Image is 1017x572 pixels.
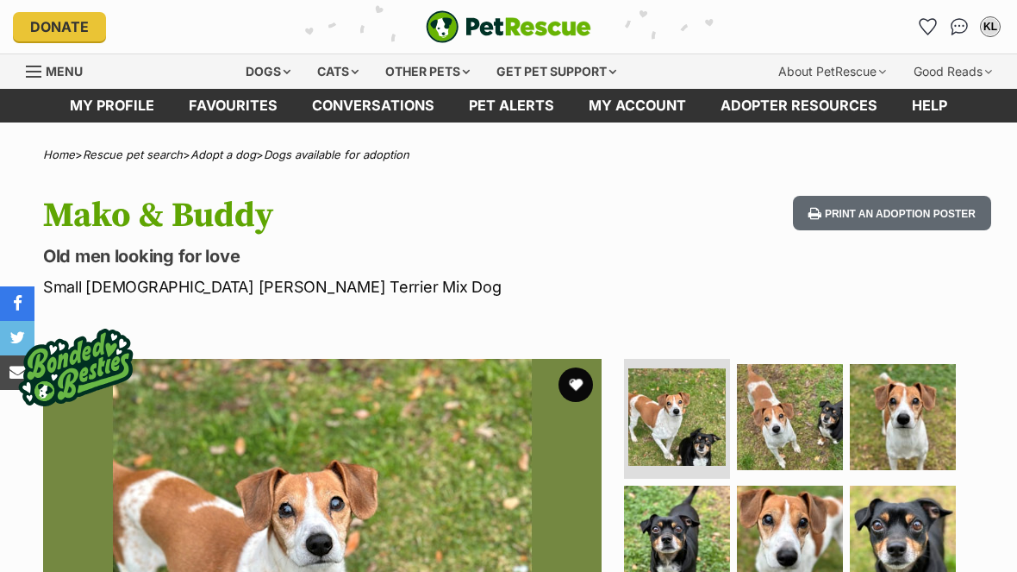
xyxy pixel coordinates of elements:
button: My account [976,13,1004,41]
img: bonded besties [7,299,145,437]
a: Dogs available for adoption [264,148,409,161]
a: Adopter resources [703,89,895,123]
div: About PetRescue [766,54,898,89]
img: logo-e224e6f780fb5917bec1dbf3a21bbac754714ae5b6737aabdf751b685950b380.svg [426,10,591,43]
a: Donate [13,12,106,41]
ul: Account quick links [914,13,1004,41]
div: Cats [305,54,371,89]
a: Menu [26,54,95,85]
button: favourite [558,368,593,402]
div: Other pets [373,54,482,89]
span: Menu [46,64,83,79]
a: Conversations [945,13,973,41]
div: Good Reads [902,54,1004,89]
a: Adopt a dog [190,148,256,161]
p: Old men looking for love [43,244,622,268]
div: Dogs [234,54,303,89]
a: Favourites [914,13,942,41]
button: Print an adoption poster [793,196,991,231]
a: Favourites [172,89,295,123]
div: Get pet support [484,54,628,89]
a: PetRescue [426,10,591,43]
a: Home [43,148,75,161]
img: Photo of Mako & Buddy [850,364,956,470]
h1: Mako & Buddy [43,196,622,236]
a: My profile [53,89,172,123]
a: Rescue pet search [83,148,183,161]
div: KL [982,18,999,35]
a: Pet alerts [452,89,571,123]
img: Photo of Mako & Buddy [628,368,726,466]
p: Small [DEMOGRAPHIC_DATA] [PERSON_NAME] Terrier Mix Dog [43,275,622,299]
a: Help [895,89,964,123]
a: My account [571,89,703,123]
img: Photo of Mako & Buddy [737,364,843,470]
img: chat-41dd97257d64d25036548639549fe6c8038ab92f7586957e7f3b1b290dea8141.svg [951,18,969,35]
a: conversations [295,89,452,123]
